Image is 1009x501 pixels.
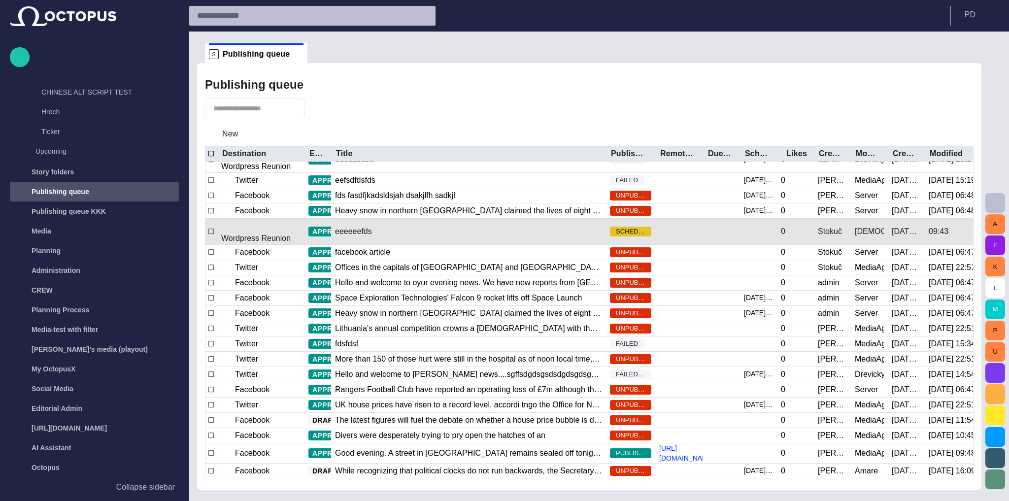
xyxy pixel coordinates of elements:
[308,415,351,425] button: DRAFT
[818,415,847,426] div: Janko
[335,293,582,303] div: Space Exploration Technologies' Falcon 9 rocket lifts off Space Launch
[708,149,732,159] div: Due date
[335,190,455,201] div: fds fasdfjkadsldsjah dsakjlfh sadkjl
[10,6,116,26] img: Octopus News Room
[235,399,258,411] p: Twitter
[308,308,367,318] button: APPROVED
[929,205,975,216] div: 3/25/2016 06:48
[335,400,602,410] div: UK house prices have risen to a record level, accordi tngo the Office for National Statistics (ONS)
[32,266,80,275] p: Administration
[336,149,353,159] div: Title
[32,344,148,354] p: [PERSON_NAME]'s media (playout)
[610,324,651,334] span: UNPUBLISHED
[957,6,1003,24] button: PD
[309,149,323,159] div: Editorial status
[818,400,847,410] div: Janko
[308,191,367,200] button: APPROVED
[32,364,75,374] p: My OctopusX
[41,127,179,136] p: Ticker
[929,308,975,319] div: 3/25/2016 06:47
[818,354,847,365] div: Janko
[308,227,367,236] button: APPROVED
[22,83,179,103] div: CHINESE ALT SCRIPT TEST
[335,308,602,319] div: Heavy snow in northern Japan claimed the lives of eight people over the weekend, while a blizzard...
[235,465,269,477] p: Facebook
[235,307,269,319] p: Facebook
[745,149,769,159] div: Scheduled
[892,226,921,237] div: 9/14/2013 12:28
[610,369,651,379] span: FAILED TO UN-PUBLISH
[335,430,545,441] div: Divers were desperately trying to pry open the hatches of an
[855,430,884,441] div: MediaAgent
[22,123,179,142] div: Ticker
[818,448,847,459] div: Janko
[335,323,602,334] div: Lithuania's annual competition crowns a lady with the longest hair, measuring 127 cm
[781,466,785,476] div: 0
[223,49,290,59] span: Publishing queue
[10,438,179,458] div: AI Assistant
[610,206,651,216] span: UNPUBLISHED
[781,226,785,237] div: 0
[610,263,651,272] span: UNPUBLISHED
[32,226,51,236] p: Media
[610,247,651,257] span: UNPUBLISHED
[781,190,785,201] div: 0
[235,323,258,334] p: Twitter
[855,323,884,334] div: MediaAgent
[205,43,307,63] div: SPublishing queue
[929,277,975,288] div: 3/25/2016 06:47
[335,277,602,288] div: Hello and welcome to oyur evening news. We have new reports from Syria...
[744,291,773,305] div: 12/19/2013 23:00
[32,403,82,413] p: Editorial Admin
[892,323,921,334] div: 9/15/2013 11:16
[235,414,269,426] p: Facebook
[308,354,367,364] button: APPROVED
[610,385,651,395] span: UNPUBLISHED
[818,262,842,273] div: Stokuč
[818,175,847,186] div: Janko
[308,385,367,395] button: APPROVED
[221,161,291,172] p: Wordpress Reunion
[308,293,367,303] button: APPROVED
[929,466,975,476] div: 9/4 16:09
[892,277,921,288] div: 9/14/2013 14:57
[744,464,773,478] div: 9/4 16:06
[235,277,269,289] p: Facebook
[235,338,258,350] p: Twitter
[781,448,785,459] div: 0
[929,262,975,273] div: 3/30/2016 22:51
[32,463,60,472] p: Octopus
[235,368,258,380] p: Twitter
[892,205,921,216] div: 9/15/2013 11:47
[892,430,921,441] div: 10/18/2013 13:35
[855,369,884,380] div: Drevicky
[965,9,975,21] p: P D
[335,448,602,459] div: Good evening. A street in Central Bristol remains sealed off tonight, after a
[855,226,884,237] div: Vedra
[335,384,602,395] div: Rangers Football Club have reported an operating loss of £7m although they say "extraordinary pro...
[818,277,840,288] div: admin
[818,384,847,395] div: Carole
[335,415,602,426] div: The latest figures will fuel the debate on whether a house price bubble is developing. UK prices ...
[892,369,921,380] div: 9/1/2014 11:59
[610,354,651,364] span: UNPUBLISHED
[781,247,785,258] div: 0
[744,173,773,188] div: 9/4 16:11
[818,466,847,476] div: Janko
[929,323,975,334] div: 3/30/2016 22:51
[818,430,847,441] div: Janko
[335,338,358,349] div: fdsfdsf
[929,415,975,426] div: 7/21/2022 11:54
[781,205,785,216] div: 0
[610,415,651,425] span: UNPUBLISHED
[655,443,718,463] a: [URL][DOMAIN_NAME]
[610,278,651,288] span: UNPUBLISHED
[781,369,785,380] div: 0
[32,384,73,394] p: Social Media
[819,149,843,159] div: Created by
[235,430,269,441] p: Facebook
[818,338,847,349] div: Janko
[929,369,975,380] div: 9/9 14:54
[929,430,975,441] div: 9/4 10:45
[855,448,884,459] div: MediaAgent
